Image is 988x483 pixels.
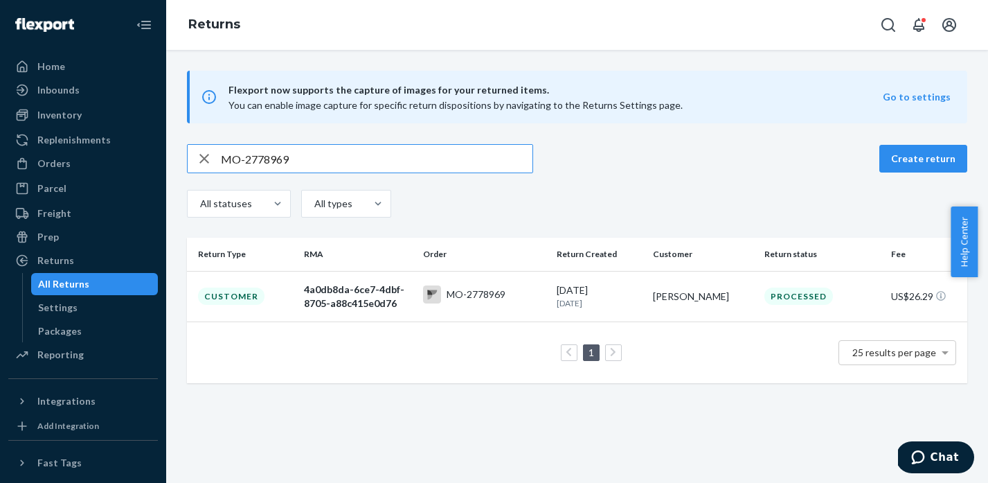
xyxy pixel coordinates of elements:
[15,18,74,32] img: Flexport logo
[764,288,833,305] div: Processed
[38,324,82,338] div: Packages
[37,420,99,432] div: Add Integration
[298,238,417,271] th: RMA
[417,238,551,271] th: Order
[586,346,597,358] a: Page 1 is your current page
[314,197,350,211] div: All types
[879,145,967,173] button: Create return
[37,254,74,267] div: Returns
[37,60,65,73] div: Home
[852,346,936,358] span: 25 results per page
[886,238,967,271] th: Fee
[8,344,158,366] a: Reporting
[188,17,240,32] a: Returns
[8,452,158,474] button: Fast Tags
[551,238,648,271] th: Return Created
[37,133,111,147] div: Replenishments
[898,441,974,476] iframe: Opens a widget where you can chat to one of our agents
[37,230,59,244] div: Prep
[8,202,158,225] a: Freight
[647,238,759,271] th: Customer
[187,238,298,271] th: Return Type
[8,152,158,175] a: Orders
[759,238,885,271] th: Return status
[935,11,963,39] button: Open account menu
[37,207,71,220] div: Freight
[8,177,158,200] a: Parcel
[37,348,84,362] div: Reporting
[447,288,505,301] div: MO-2778969
[653,290,753,304] div: [PERSON_NAME]
[883,90,951,104] button: Go to settings
[8,249,158,272] a: Returns
[304,283,412,310] div: 4a0db8da-6ce7-4dbf-8705-a88c415e0d76
[38,301,78,315] div: Settings
[37,108,82,122] div: Inventory
[557,297,643,309] p: [DATE]
[177,5,251,45] ol: breadcrumbs
[37,182,66,195] div: Parcel
[8,104,158,126] a: Inventory
[8,418,158,434] a: Add Integration
[31,320,159,342] a: Packages
[8,55,158,78] a: Home
[38,277,89,291] div: All Returns
[221,145,532,173] input: Search returns by rma, id, tracking number
[37,83,80,97] div: Inbounds
[200,197,250,211] div: All statuses
[8,390,158,412] button: Integrations
[31,297,159,319] a: Settings
[8,79,158,101] a: Inbounds
[37,157,71,170] div: Orders
[37,394,96,408] div: Integrations
[886,271,967,322] td: US$26.29
[228,82,883,98] span: Flexport now supports the capture of images for your returned items.
[8,226,158,248] a: Prep
[557,283,643,309] div: [DATE]
[198,288,264,305] div: Customer
[8,129,158,151] a: Replenishments
[228,99,683,111] span: You can enable image capture for specific return dispositions by navigating to the Returns Settin...
[31,273,159,295] a: All Returns
[874,11,902,39] button: Open Search Box
[130,11,158,39] button: Close Navigation
[37,456,82,470] div: Fast Tags
[905,11,933,39] button: Open notifications
[951,207,978,277] button: Help Center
